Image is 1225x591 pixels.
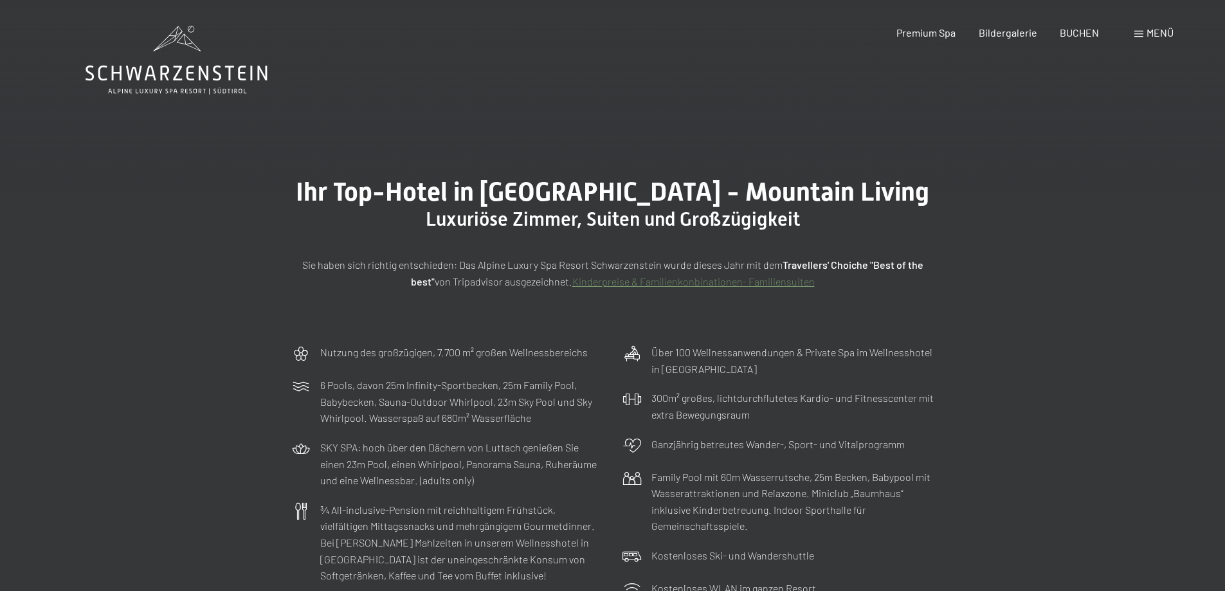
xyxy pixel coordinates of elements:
p: Kostenloses Ski- und Wandershuttle [651,547,814,564]
p: 300m² großes, lichtdurchflutetes Kardio- und Fitnesscenter mit extra Bewegungsraum [651,390,934,423]
p: Ganzjährig betreutes Wander-, Sport- und Vitalprogramm [651,436,905,453]
p: Sie haben sich richtig entschieden: Das Alpine Luxury Spa Resort Schwarzenstein wurde dieses Jahr... [291,257,934,289]
a: BUCHEN [1060,26,1099,39]
p: Family Pool mit 60m Wasserrutsche, 25m Becken, Babypool mit Wasserattraktionen und Relaxzone. Min... [651,469,934,534]
a: Bildergalerie [979,26,1037,39]
strong: Travellers' Choiche "Best of the best" [411,259,923,287]
span: Luxuriöse Zimmer, Suiten und Großzügigkeit [426,208,800,230]
a: Kinderpreise & Familienkonbinationen- Familiensuiten [572,275,815,287]
p: Über 100 Wellnessanwendungen & Private Spa im Wellnesshotel in [GEOGRAPHIC_DATA] [651,344,934,377]
p: Nutzung des großzügigen, 7.700 m² großen Wellnessbereichs [320,344,588,361]
p: ¾ All-inclusive-Pension mit reichhaltigem Frühstück, vielfältigen Mittagssnacks und mehrgängigem ... [320,502,603,584]
span: Menü [1147,26,1174,39]
p: SKY SPA: hoch über den Dächern von Luttach genießen Sie einen 23m Pool, einen Whirlpool, Panorama... [320,439,603,489]
a: Premium Spa [896,26,956,39]
span: Ihr Top-Hotel in [GEOGRAPHIC_DATA] - Mountain Living [296,177,929,207]
p: 6 Pools, davon 25m Infinity-Sportbecken, 25m Family Pool, Babybecken, Sauna-Outdoor Whirlpool, 23... [320,377,603,426]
